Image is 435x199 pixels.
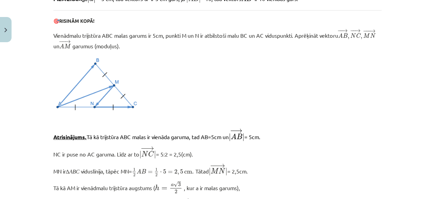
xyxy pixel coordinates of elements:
span: → [354,29,361,33]
: ∆ [66,169,69,175]
span: M [64,44,71,49]
span: N [370,34,376,38]
span: A [137,169,141,174]
span: 5 [163,169,166,174]
span: N [350,34,356,38]
span: → [235,129,242,133]
span: B [141,169,146,174]
span: M [363,34,370,38]
span: | [209,168,211,176]
span: → [342,29,348,33]
span: 2 [133,173,135,176]
span: − [340,29,340,33]
span: A [59,44,64,49]
span: Vienādmalu trijstūra ABC malas garums ir 5cm, punkti M un N ir atbilstoši malu BC un AC viduspunk... [53,32,338,39]
span: viduslīnija, tāpēc MN= [81,168,132,175]
span: . [192,172,194,174]
span: a [171,184,174,186]
span: B [343,34,348,38]
span: → [146,146,154,151]
span: − [143,146,145,151]
span: √ [174,182,178,187]
span: , kur a ir malas garums), [184,184,240,191]
span: = [148,171,153,174]
span: − [232,129,233,133]
span: 2 [175,189,177,193]
span: 1 [133,168,135,171]
span: −− [213,164,216,168]
span: | [225,168,227,176]
span: − [337,29,342,33]
span: 5 [180,169,183,174]
span: = [168,171,173,174]
span: NC ir puse no AC garuma. Līdz ar to = 5:2 = 2,5(cm). [53,151,193,157]
span: C [148,151,154,157]
span: , [348,36,349,39]
: ABC [69,169,80,175]
span: − [350,29,355,33]
span: ⋅ [160,172,162,174]
span: garumus (moduļus). [72,43,120,49]
span: − [59,40,64,44]
span: −− [365,30,368,33]
span: Tātad = 2,5cm. [195,168,248,175]
span: → [65,40,71,44]
span: − [62,40,64,44]
img: icon-close-lesson-0947bae3869378f0d4975bcd49f059093ad1ed9edebbc8119c70593378902aed.svg [4,28,7,32]
span: → [217,164,225,168]
span: − [363,30,368,33]
span: Atrisinājums. [53,133,87,140]
span: | [139,151,141,159]
span: Tā kā trijstūra ABC malas ir vienāda garuma, tad AB=5cm un = 5cm. [87,133,260,140]
span: 3 [178,182,181,186]
span: | [229,133,231,141]
span: A [231,134,237,139]
span: N [219,168,225,174]
span: un [53,43,59,49]
p: 🎯 [53,17,382,24]
span: − [210,164,216,168]
span: 2 [155,173,157,176]
span: | [242,133,244,141]
span: MN ir [53,168,66,175]
span: − [230,129,236,133]
span: , [177,172,179,175]
span: , [361,36,362,39]
span: h [155,185,159,190]
span: C [356,33,361,38]
strong: RISINĀM KOPĀ! [59,18,94,24]
span: N [141,151,148,157]
span: A [338,33,343,38]
span: − [352,29,353,33]
span: = [161,187,167,190]
span: 1 [155,168,157,171]
span: B [237,134,242,139]
span: − [141,146,146,151]
span: M [211,168,219,174]
span: → [369,30,376,33]
span: cm [184,171,192,174]
span: Tā kā AM ir vienādmalu trijstūra augstums ( [53,184,182,191]
span: 2 [174,169,177,174]
span: | [154,151,156,159]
